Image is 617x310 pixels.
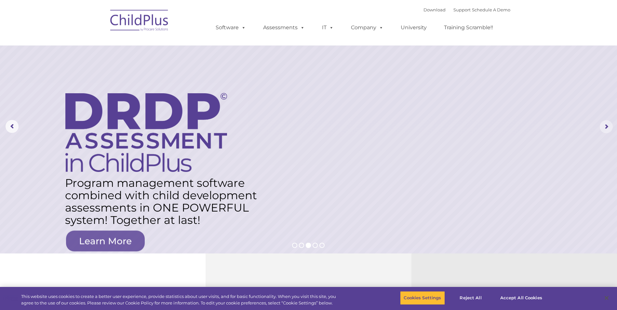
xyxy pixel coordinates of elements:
[394,21,433,34] a: University
[21,293,339,306] div: This website uses cookies to create a better user experience, provide statistics about user visit...
[453,7,471,12] a: Support
[90,70,118,74] span: Phone number
[90,43,110,48] span: Last name
[437,21,500,34] a: Training Scramble!!
[450,291,491,305] button: Reject All
[66,231,145,252] a: Learn More
[65,93,227,172] img: DRDP Assessment in ChildPlus
[423,7,446,12] a: Download
[599,291,614,305] button: Close
[209,21,252,34] a: Software
[65,177,262,226] rs-layer: Program management software combined with child development assessments in ONE POWERFUL system! T...
[472,7,510,12] a: Schedule A Demo
[107,5,172,38] img: ChildPlus by Procare Solutions
[344,21,390,34] a: Company
[315,21,340,34] a: IT
[497,291,546,305] button: Accept All Cookies
[257,21,311,34] a: Assessments
[423,7,510,12] font: |
[400,291,445,305] button: Cookies Settings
